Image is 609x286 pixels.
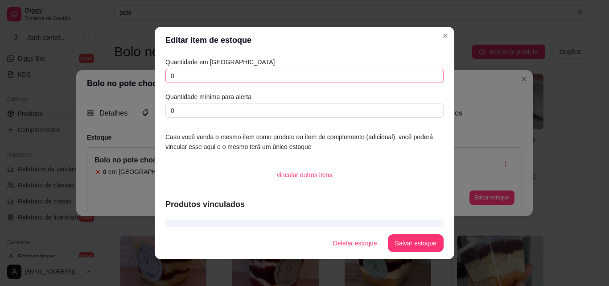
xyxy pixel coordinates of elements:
article: Quantidade mínima para alerta [165,92,444,102]
article: Caso você venda o mesmo item como produto ou item de complemento (adicional), você poderá vincula... [165,132,444,152]
button: Deletar estoque [326,234,384,252]
article: Quantidade em [GEOGRAPHIC_DATA] [165,57,444,67]
button: vincular outros itens [270,166,340,184]
header: Editar item de estoque [155,27,454,54]
article: Produtos vinculados [165,198,444,211]
button: Close [438,29,453,43]
button: Salvar estoque [388,234,444,252]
